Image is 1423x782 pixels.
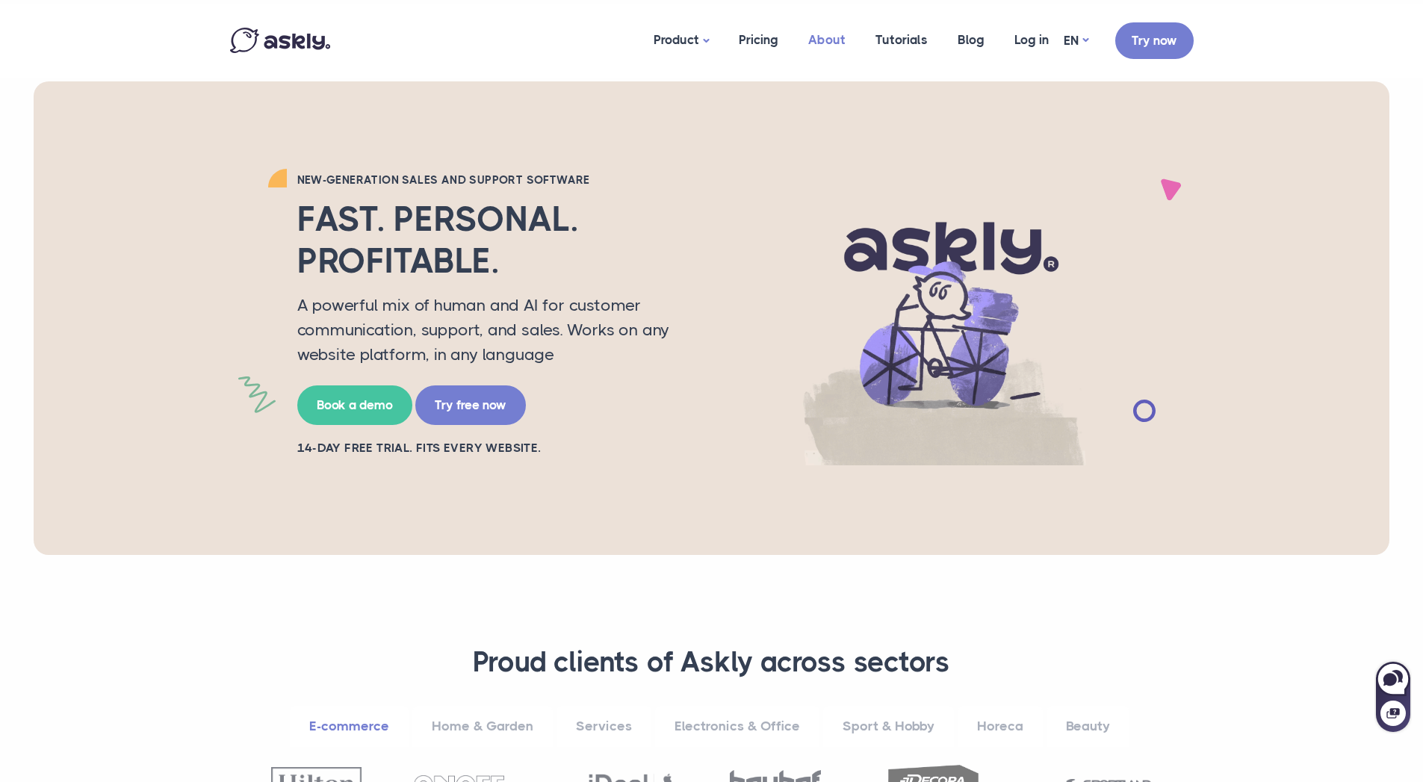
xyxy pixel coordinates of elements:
h2: Fast. Personal. Profitable. [297,199,686,281]
a: About [793,4,861,76]
h2: 14-day free trial. Fits every website. [297,440,686,456]
a: Log in [999,4,1064,76]
h3: Proud clients of Askly across sectors [249,645,1175,680]
a: EN [1064,30,1088,52]
a: Services [557,706,651,747]
h2: New-generation sales and support software [297,173,686,187]
a: Book a demo [297,385,412,425]
a: Try now [1115,22,1194,59]
a: Pricing [724,4,793,76]
a: Horeca [958,706,1043,747]
a: Beauty [1047,706,1129,747]
a: Sport & Hobby [823,706,954,747]
a: Home & Garden [412,706,553,747]
a: Blog [943,4,999,76]
iframe: Askly chat [1374,659,1412,733]
a: E-commerce [290,706,409,747]
a: Tutorials [861,4,943,76]
img: Askly [230,28,330,53]
p: A powerful mix of human and AI for customer communication, support, and sales. Works on any websi... [297,293,686,367]
img: AI multilingual chat [708,171,1179,465]
a: Product [639,4,724,78]
a: Try free now [415,385,526,425]
a: Electronics & Office [655,706,819,747]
